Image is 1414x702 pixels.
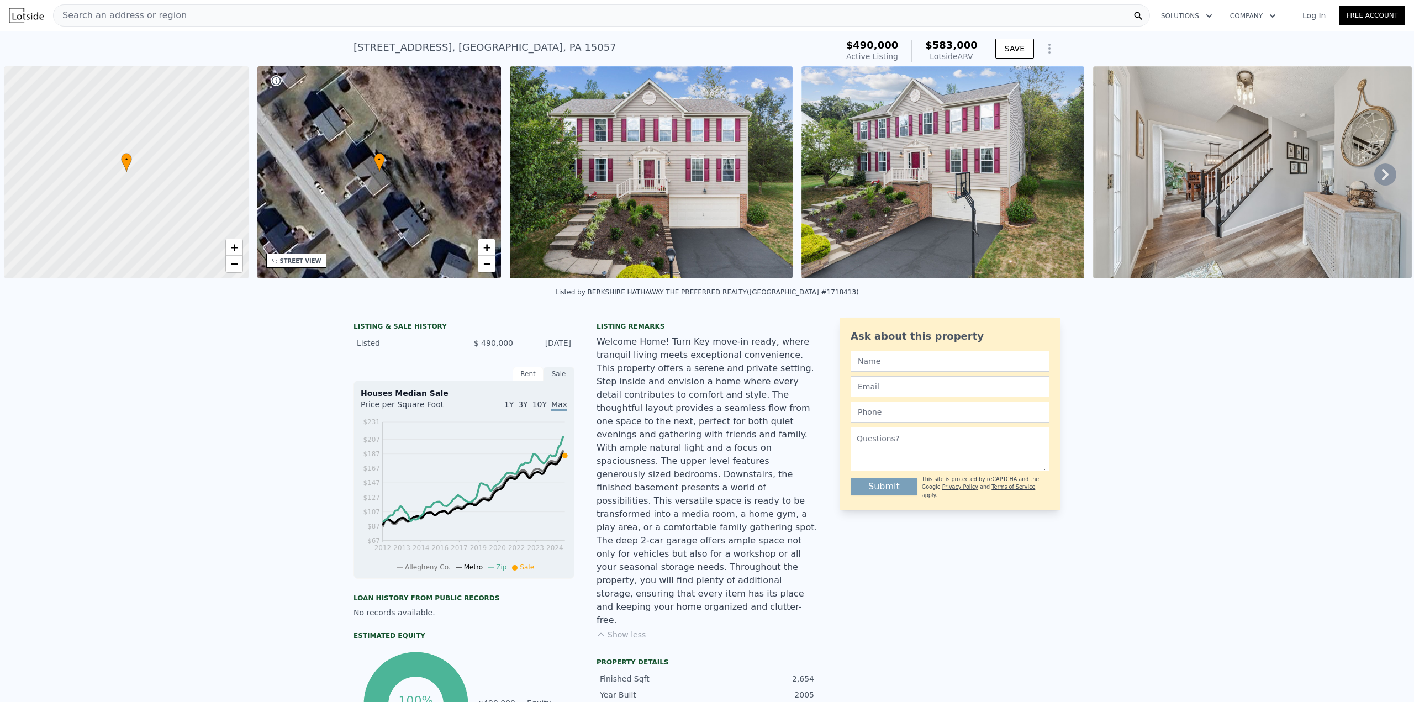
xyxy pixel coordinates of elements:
button: Company [1221,6,1285,26]
div: [STREET_ADDRESS] , [GEOGRAPHIC_DATA] , PA 15057 [353,40,616,55]
a: Zoom in [226,239,242,256]
button: Show Options [1038,38,1060,60]
span: − [230,257,238,271]
tspan: $107 [363,508,380,516]
a: Zoom out [226,256,242,272]
a: Zoom in [478,239,495,256]
div: Ask about this property [851,329,1049,344]
div: No records available. [353,607,574,618]
img: Sale: 167586247 Parcel: 92377452 [1093,66,1412,278]
div: LISTING & SALE HISTORY [353,322,574,333]
div: Listed [357,337,455,349]
div: Finished Sqft [600,673,707,684]
button: SAVE [995,39,1034,59]
tspan: 2023 [527,544,545,552]
span: Sale [520,563,534,571]
span: 1Y [504,400,514,409]
div: Houses Median Sale [361,388,567,399]
tspan: $231 [363,418,380,426]
button: Show less [597,629,646,640]
div: Property details [597,658,817,667]
div: STREET VIEW [280,257,321,265]
span: 3Y [518,400,527,409]
span: Max [551,400,567,411]
tspan: $207 [363,436,380,444]
div: Loan history from public records [353,594,574,603]
button: Solutions [1152,6,1221,26]
img: Sale: 167586247 Parcel: 92377452 [510,66,793,278]
span: 10Y [532,400,547,409]
div: Sale [544,367,574,381]
a: Privacy Policy [942,484,978,490]
a: Terms of Service [991,484,1035,490]
div: Estimated Equity [353,631,574,640]
tspan: 2022 [508,544,525,552]
input: Phone [851,402,1049,423]
span: Active Listing [846,52,898,61]
span: + [230,240,238,254]
a: Free Account [1339,6,1405,25]
tspan: $147 [363,479,380,487]
span: + [483,240,490,254]
tspan: 2019 [470,544,487,552]
div: [DATE] [522,337,571,349]
span: $583,000 [925,39,978,51]
span: − [483,257,490,271]
tspan: 2016 [432,544,449,552]
input: Name [851,351,1049,372]
input: Email [851,376,1049,397]
span: • [121,155,132,165]
tspan: 2012 [374,544,392,552]
span: Metro [464,563,483,571]
div: 2,654 [707,673,814,684]
div: Listing remarks [597,322,817,331]
div: Rent [513,367,544,381]
tspan: 2014 [413,544,430,552]
tspan: $67 [367,537,380,545]
tspan: $127 [363,494,380,502]
a: Log In [1289,10,1339,21]
div: • [121,153,132,172]
tspan: 2017 [451,544,468,552]
span: $ 490,000 [474,339,513,347]
span: Search an address or region [54,9,187,22]
span: $490,000 [846,39,899,51]
tspan: 2013 [393,544,410,552]
button: Submit [851,478,917,495]
span: Zip [496,563,506,571]
span: • [374,155,385,165]
div: • [374,153,385,172]
div: Welcome Home! Turn Key move-in ready, where tranquil living meets exceptional convenience. This p... [597,335,817,627]
img: Lotside [9,8,44,23]
div: Price per Square Foot [361,399,464,416]
tspan: $87 [367,522,380,530]
tspan: $187 [363,450,380,458]
div: Lotside ARV [925,51,978,62]
div: Year Built [600,689,707,700]
a: Zoom out [478,256,495,272]
div: 2005 [707,689,814,700]
tspan: 2024 [546,544,563,552]
tspan: 2020 [489,544,506,552]
img: Sale: 167586247 Parcel: 92377452 [801,66,1084,278]
div: Listed by BERKSHIRE HATHAWAY THE PREFERRED REALTY ([GEOGRAPHIC_DATA] #1718413) [555,288,858,296]
div: This site is protected by reCAPTCHA and the Google and apply. [922,476,1049,499]
tspan: $167 [363,465,380,472]
span: Allegheny Co. [405,563,451,571]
